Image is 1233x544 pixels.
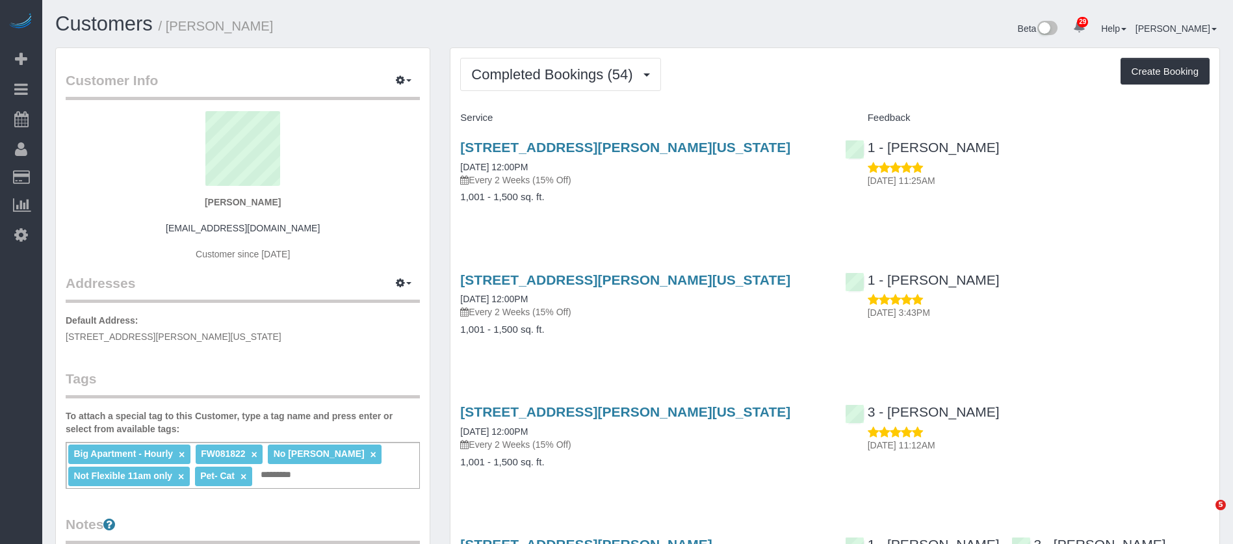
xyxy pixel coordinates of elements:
[178,471,184,482] a: ×
[1136,23,1217,34] a: [PERSON_NAME]
[179,449,185,460] a: ×
[159,19,274,33] small: / [PERSON_NAME]
[460,58,660,91] button: Completed Bookings (54)
[66,409,420,435] label: To attach a special tag to this Customer, type a tag name and press enter or select from availabl...
[460,294,528,304] a: [DATE] 12:00PM
[471,66,639,83] span: Completed Bookings (54)
[274,448,365,459] span: No [PERSON_NAME]
[201,448,245,459] span: FW081822
[73,471,172,481] span: Not Flexible 11am only
[66,314,138,327] label: Default Address:
[8,13,34,31] img: Automaid Logo
[240,471,246,482] a: ×
[460,438,825,451] p: Every 2 Weeks (15% Off)
[845,140,1000,155] a: 1 - [PERSON_NAME]
[868,306,1210,319] p: [DATE] 3:43PM
[460,112,825,123] h4: Service
[1101,23,1126,34] a: Help
[868,439,1210,452] p: [DATE] 11:12AM
[868,174,1210,187] p: [DATE] 11:25AM
[460,272,790,287] a: [STREET_ADDRESS][PERSON_NAME][US_STATE]
[460,192,825,203] h4: 1,001 - 1,500 sq. ft.
[460,426,528,437] a: [DATE] 12:00PM
[55,12,153,35] a: Customers
[66,71,420,100] legend: Customer Info
[460,404,790,419] a: [STREET_ADDRESS][PERSON_NAME][US_STATE]
[196,249,290,259] span: Customer since [DATE]
[205,197,281,207] strong: [PERSON_NAME]
[845,112,1210,123] h4: Feedback
[252,449,257,460] a: ×
[1215,500,1226,510] span: 5
[66,369,420,398] legend: Tags
[1018,23,1058,34] a: Beta
[1121,58,1210,85] button: Create Booking
[73,448,173,459] span: Big Apartment - Hourly
[460,305,825,318] p: Every 2 Weeks (15% Off)
[1077,17,1088,27] span: 29
[166,223,320,233] a: [EMAIL_ADDRESS][DOMAIN_NAME]
[460,457,825,468] h4: 1,001 - 1,500 sq. ft.
[460,140,790,155] a: [STREET_ADDRESS][PERSON_NAME][US_STATE]
[200,471,235,481] span: Pet- Cat
[1036,21,1058,38] img: New interface
[460,162,528,172] a: [DATE] 12:00PM
[1189,500,1220,531] iframe: Intercom live chat
[1067,13,1092,42] a: 29
[370,449,376,460] a: ×
[66,515,420,544] legend: Notes
[845,272,1000,287] a: 1 - [PERSON_NAME]
[66,331,281,342] span: [STREET_ADDRESS][PERSON_NAME][US_STATE]
[460,174,825,187] p: Every 2 Weeks (15% Off)
[460,324,825,335] h4: 1,001 - 1,500 sq. ft.
[845,404,1000,419] a: 3 - [PERSON_NAME]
